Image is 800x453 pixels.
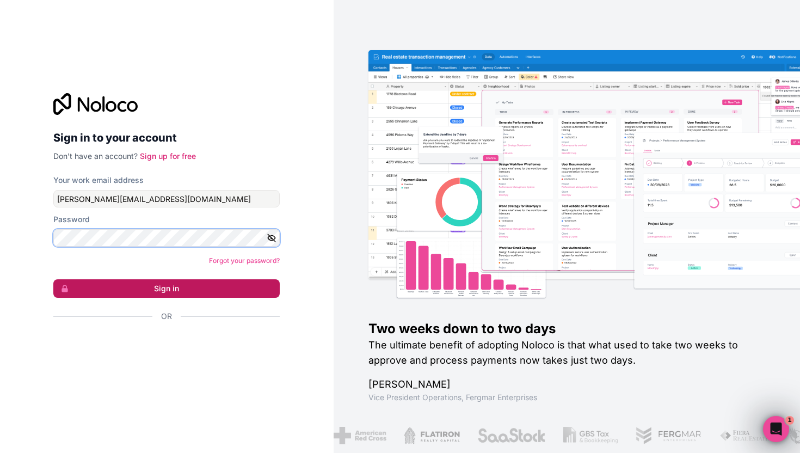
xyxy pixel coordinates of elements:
h1: Vice President Operations , Fergmar Enterprises [368,392,766,403]
h1: Two weeks down to two days [368,320,766,338]
button: Sign in [53,279,280,298]
h2: Sign in to your account [53,128,280,148]
input: Password [53,229,280,247]
input: Email address [53,190,280,207]
label: Password [53,214,90,225]
h2: The ultimate benefit of adopting Noloco is that what used to take two weeks to approve and proces... [368,338,766,368]
img: /assets/american-red-cross-BAupjrZR.png [333,427,386,444]
iframe: Sign in with Google Button [48,334,276,358]
img: /assets/fergmar-CudnrXN5.png [636,427,702,444]
img: /assets/fiera-fwj2N5v4.png [719,427,771,444]
a: Forgot your password? [209,256,280,265]
img: /assets/gbstax-C-GtDUiK.png [563,427,618,444]
img: /assets/flatiron-C8eUkumj.png [403,427,460,444]
img: /assets/saastock-C6Zbiodz.png [477,427,546,444]
span: Or [161,311,172,322]
h1: [PERSON_NAME] [368,377,766,392]
span: 1 [785,416,794,425]
label: Your work email address [53,175,144,186]
iframe: Intercom live chat [763,416,789,442]
span: Don't have an account? [53,151,138,161]
a: Sign up for free [140,151,196,161]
